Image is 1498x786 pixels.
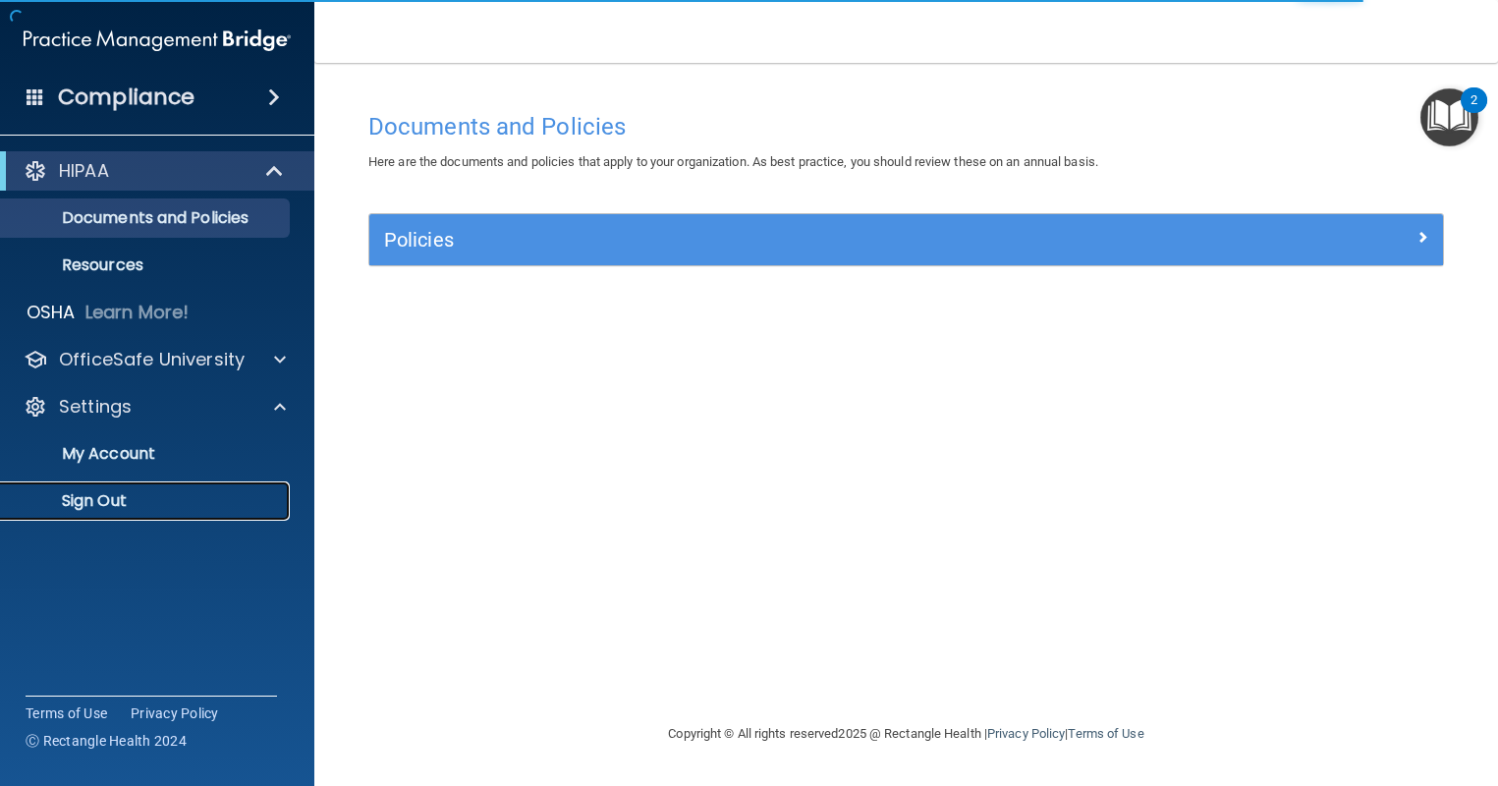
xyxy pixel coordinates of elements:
span: Here are the documents and policies that apply to your organization. As best practice, you should... [368,154,1098,169]
button: Open Resource Center, 2 new notifications [1420,88,1478,146]
iframe: Drift Widget Chat Controller [1158,646,1474,725]
a: HIPAA [24,159,285,183]
a: Privacy Policy [987,726,1065,741]
p: Learn More! [85,301,190,324]
h4: Documents and Policies [368,114,1444,140]
p: Sign Out [13,491,281,511]
h5: Policies [384,229,1160,251]
span: Ⓒ Rectangle Health 2024 [26,731,187,751]
div: 2 [1470,100,1477,126]
p: Settings [59,395,132,419]
div: Copyright © All rights reserved 2025 @ Rectangle Health | | [548,702,1265,765]
p: HIPAA [59,159,109,183]
img: PMB logo [24,21,291,60]
a: Policies [384,224,1428,255]
a: OfficeSafe University [24,348,286,371]
p: OSHA [27,301,76,324]
h4: Compliance [58,84,194,111]
a: Privacy Policy [131,703,219,723]
p: Resources [13,255,281,275]
p: My Account [13,444,281,464]
a: Terms of Use [26,703,107,723]
a: Terms of Use [1068,726,1143,741]
p: OfficeSafe University [59,348,245,371]
p: Documents and Policies [13,208,281,228]
a: Settings [24,395,286,419]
